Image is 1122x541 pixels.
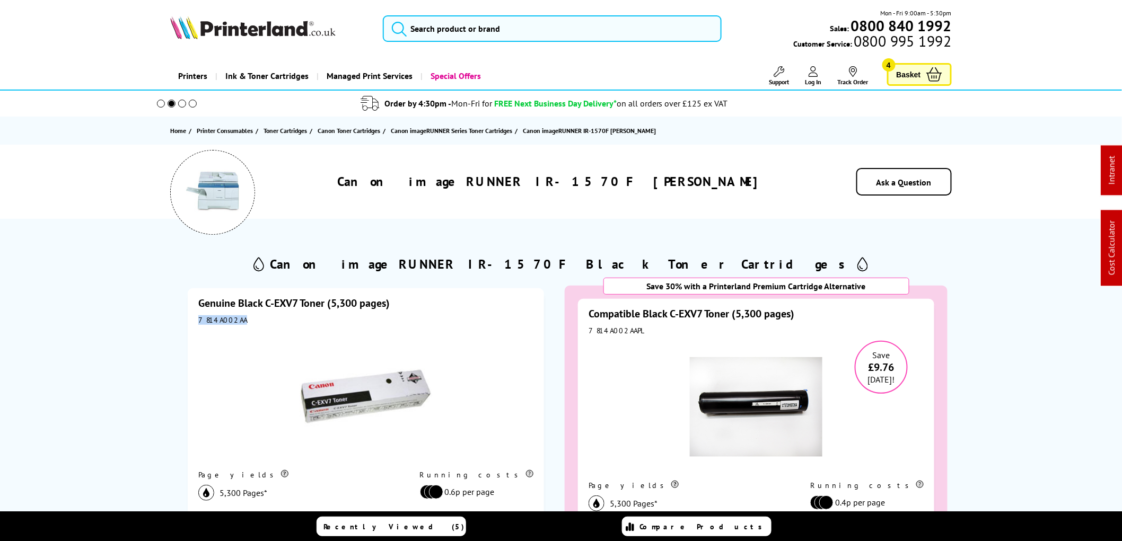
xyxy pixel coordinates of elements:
[300,330,432,463] img: Black C-EXV7 Toner (5,300 pages)
[420,470,533,480] div: Running costs
[810,495,918,510] li: 0.4p per page
[494,98,617,109] span: FREE Next Business Day Delivery*
[198,485,214,501] img: black_icon.svg
[317,517,466,536] a: Recently Viewed (5)
[270,256,852,272] h2: Canon imageRUNNER IR-1570F Black Toner Cartridges
[391,125,512,136] span: Canon imageRUNNER Series Toner Cartridges
[420,63,489,90] a: Special Offers
[197,125,256,136] a: Printer Consumables
[622,517,772,536] a: Compare Products
[197,125,253,136] span: Printer Consumables
[198,315,533,325] div: 7814A002AA
[856,360,907,374] span: £9.76
[323,522,464,531] span: Recently Viewed (5)
[318,125,380,136] span: Canon Toner Cartridges
[610,498,658,509] span: 5,300 Pages*
[225,63,309,90] span: Ink & Toner Cartridges
[873,350,890,360] span: Save
[318,125,383,136] a: Canon Toner Cartridges
[170,125,189,136] a: Home
[805,78,822,86] span: Log In
[142,94,946,113] li: modal_delivery
[198,470,399,480] div: Page yields
[170,16,336,39] img: Printerland Logo
[851,16,952,36] b: 0800 840 1992
[391,125,515,136] a: Canon imageRUNNER Series Toner Cartridges
[264,125,310,136] a: Toner Cartridges
[603,278,909,295] div: Save 30% with a Printerland Premium Cartridge Alternative
[769,66,790,86] a: Support
[170,16,369,41] a: Printerland Logo
[589,326,924,335] div: 7814A002AAPL
[617,98,728,109] div: on all orders over £125 ex VAT
[337,173,767,190] h1: Canon imageRUNNER IR-1570F [PERSON_NAME]
[690,341,822,473] img: Compatible Black C-EXV7 Toner (5,300 pages)
[383,15,722,42] input: Search product or brand
[451,98,492,109] span: Mon-Fri for
[882,58,896,72] span: 4
[589,495,604,511] img: black_icon.svg
[186,166,239,219] img: Canon imageRUNNER IR-1570F Toner Cartridges
[868,374,895,385] span: [DATE]!
[589,307,794,321] a: Compatible Black C-EXV7 Toner (5,300 pages)
[810,481,924,490] div: Running costs
[849,21,952,31] a: 0800 840 1992
[220,487,267,498] span: 5,300 Pages*
[264,125,307,136] span: Toner Cartridges
[830,23,849,33] span: Sales:
[769,78,790,86] span: Support
[639,522,768,531] span: Compare Products
[887,63,952,86] a: Basket 4
[589,481,790,490] div: Page yields
[523,127,656,135] span: Canon imageRUNNER IR-1570F [PERSON_NAME]
[317,63,420,90] a: Managed Print Services
[897,67,921,82] span: Basket
[805,66,822,86] a: Log In
[838,66,869,86] a: Track Order
[876,177,932,188] a: Ask a Question
[384,98,492,109] span: Order by 4:30pm -
[215,63,317,90] a: Ink & Toner Cartridges
[852,36,951,46] span: 0800 995 1992
[170,63,215,90] a: Printers
[793,36,951,49] span: Customer Service:
[1107,156,1117,185] a: Intranet
[881,8,952,18] span: Mon - Fri 9:00am - 5:30pm
[420,485,528,499] li: 0.6p per page
[1107,221,1117,276] a: Cost Calculator
[198,296,390,310] a: Genuine Black C-EXV7 Toner (5,300 pages)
